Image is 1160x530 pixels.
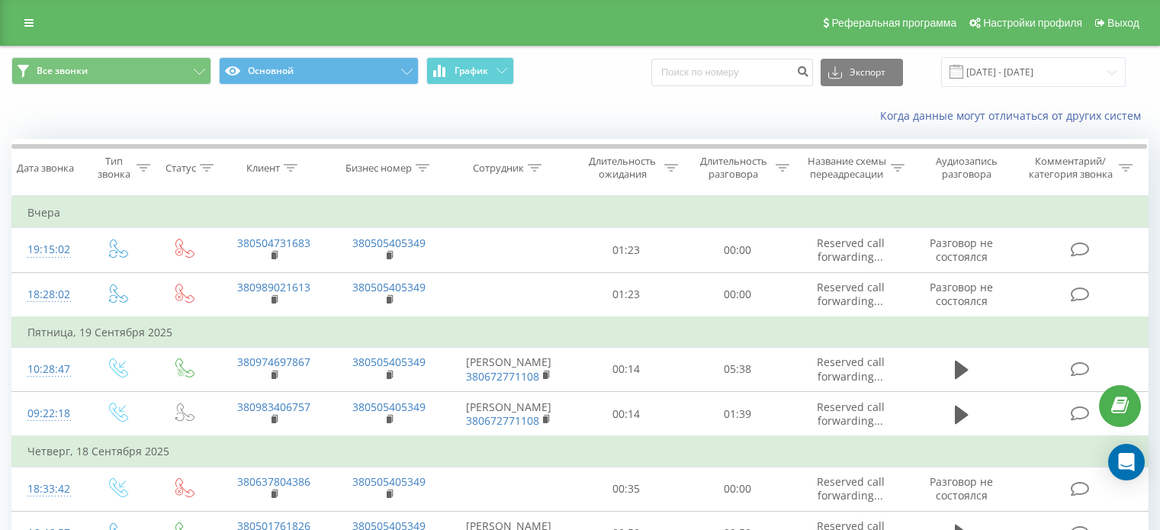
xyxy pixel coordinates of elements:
[237,236,310,250] a: 380504731683
[696,155,772,181] div: Длительность разговора
[930,280,993,308] span: Разговор не состоялся
[237,474,310,489] a: 380637804386
[352,236,426,250] a: 380505405349
[682,467,792,511] td: 00:00
[352,280,426,294] a: 380505405349
[983,17,1082,29] span: Настройки профиля
[466,369,539,384] a: 380672771108
[930,474,993,503] span: Разговор не состоялся
[571,467,682,511] td: 00:35
[17,162,74,175] div: Дата звонка
[473,162,524,175] div: Сотрудник
[817,474,885,503] span: Reserved call forwarding...
[571,347,682,391] td: 00:14
[682,347,792,391] td: 05:38
[96,155,132,181] div: Тип звонка
[817,355,885,383] span: Reserved call forwarding...
[447,392,571,437] td: [PERSON_NAME]
[831,17,956,29] span: Реферальная программа
[466,413,539,428] a: 380672771108
[12,436,1149,467] td: Четверг, 18 Сентября 2025
[345,162,412,175] div: Бизнес номер
[352,400,426,414] a: 380505405349
[27,235,68,265] div: 19:15:02
[12,317,1149,348] td: Пятница, 19 Сентября 2025
[1108,444,1145,480] div: Open Intercom Messenger
[1026,155,1115,181] div: Комментарий/категория звонка
[27,474,68,504] div: 18:33:42
[571,228,682,272] td: 01:23
[585,155,661,181] div: Длительность ожидания
[447,347,571,391] td: [PERSON_NAME]
[930,236,993,264] span: Разговор не состоялся
[27,399,68,429] div: 09:22:18
[455,66,488,76] span: График
[37,65,88,77] span: Все звонки
[165,162,196,175] div: Статус
[682,228,792,272] td: 00:00
[219,57,419,85] button: Основной
[11,57,211,85] button: Все звонки
[237,400,310,414] a: 380983406757
[821,59,903,86] button: Экспорт
[807,155,887,181] div: Название схемы переадресации
[817,280,885,308] span: Reserved call forwarding...
[237,280,310,294] a: 380989021613
[246,162,280,175] div: Клиент
[352,474,426,489] a: 380505405349
[1107,17,1139,29] span: Выход
[27,355,68,384] div: 10:28:47
[237,355,310,369] a: 380974697867
[352,355,426,369] a: 380505405349
[27,280,68,310] div: 18:28:02
[922,155,1011,181] div: Аудиозапись разговора
[682,392,792,437] td: 01:39
[426,57,514,85] button: График
[817,400,885,428] span: Reserved call forwarding...
[571,392,682,437] td: 00:14
[651,59,813,86] input: Поиск по номеру
[880,108,1149,123] a: Когда данные могут отличаться от других систем
[12,198,1149,228] td: Вчера
[817,236,885,264] span: Reserved call forwarding...
[682,272,792,317] td: 00:00
[571,272,682,317] td: 01:23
